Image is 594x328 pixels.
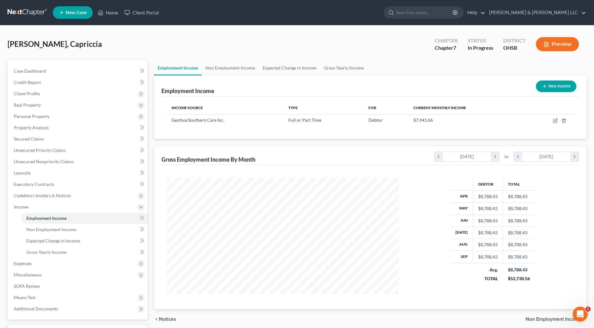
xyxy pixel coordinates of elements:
[14,204,28,209] span: Income
[486,7,586,18] a: [PERSON_NAME] & [PERSON_NAME] LLC
[468,37,493,44] div: Status
[368,105,376,110] span: For
[503,37,526,44] div: District
[478,230,498,236] div: $8,788.43
[14,114,50,119] span: Personal Property
[161,156,255,163] div: Gross Employment Income By Month
[26,249,66,255] span: Gross Yearly Income
[508,275,530,282] div: $52,730.56
[21,247,148,258] a: Gross Yearly Income
[435,37,458,44] div: Chapter
[450,251,473,263] th: Sep
[161,87,214,95] div: Employment Income
[14,102,41,108] span: Real Property
[21,213,148,224] a: Employment Income
[491,152,499,161] i: chevron_right
[450,227,473,239] th: [DATE]
[570,152,579,161] i: chevron_right
[508,267,530,273] div: $8,788.43
[536,37,579,51] button: Preview
[14,181,54,187] span: Executory Contracts
[586,307,591,312] span: 1
[26,238,80,243] span: Expected Change in Income
[9,167,148,179] a: Lawsuits
[95,7,121,18] a: Home
[503,178,535,190] th: Total
[14,306,58,311] span: Additional Documents
[478,205,498,212] div: $8,788.43
[522,152,570,161] div: [DATE]
[478,275,498,282] div: TOTAL
[413,105,466,110] span: Current Monthly Income
[202,60,259,75] a: Non Employment Income
[573,307,588,322] iframe: Intercom live chat
[14,295,35,300] span: Means Test
[478,218,498,224] div: $8,788.43
[320,60,368,75] a: Gross Yearly Income
[504,153,509,160] span: to
[503,214,535,226] td: $8,788.43
[503,239,535,251] td: $8,788.43
[443,152,491,161] div: [DATE]
[473,178,503,190] th: Debtor
[435,44,458,52] div: Chapter
[172,105,203,110] span: Income Source
[14,91,40,96] span: Client Profile
[526,317,581,322] span: Non Employment Income
[14,170,31,175] span: Lawsuits
[368,117,383,123] span: Debtor
[450,203,473,214] th: May
[453,45,456,51] span: 7
[9,145,148,156] a: Unsecured Priority Claims
[503,44,526,52] div: OHSB
[14,80,41,85] span: Credit Report
[8,39,102,48] span: [PERSON_NAME], Capriccia
[259,60,320,75] a: Expected Change in Income
[413,117,433,123] span: $7,941.66
[14,68,46,74] span: Case Dashboard
[468,44,493,52] div: In Progress
[154,317,176,322] button: chevron_left Notices
[26,215,67,221] span: Employment Income
[9,179,148,190] a: Executory Contracts
[14,159,74,164] span: Unsecured Nonpriority Claims
[514,152,522,161] i: chevron_left
[464,7,485,18] a: Help
[478,193,498,200] div: $8,788.43
[14,147,66,153] span: Unsecured Priority Claims
[121,7,162,18] a: Client Portal
[478,267,498,273] div: Avg.
[14,261,32,266] span: Expenses
[9,65,148,77] a: Case Dashboard
[14,283,40,289] span: SOFA Review
[9,122,148,133] a: Property Analysis
[536,81,576,92] button: New Income
[14,136,44,142] span: Secured Claims
[434,152,443,161] i: chevron_left
[172,117,224,123] span: Gentiva/Southern Care Inc.
[450,239,473,251] th: Aug
[450,191,473,203] th: Apr
[14,272,42,277] span: Miscellaneous
[503,227,535,239] td: $8,788.43
[21,235,148,247] a: Expected Change in Income
[288,105,298,110] span: Type
[478,242,498,248] div: $8,788.43
[9,281,148,292] a: SOFA Review
[503,251,535,263] td: $8,788.43
[26,227,76,232] span: Non Employment Income
[66,10,87,15] span: New Case
[21,224,148,235] a: Non Employment Income
[9,133,148,145] a: Secured Claims
[154,317,159,322] i: chevron_left
[526,317,586,322] button: Non Employment Income chevron_right
[14,125,49,130] span: Property Analysis
[478,254,498,260] div: $8,788.43
[503,203,535,214] td: $8,788.43
[154,60,202,75] a: Employment Income
[503,191,535,203] td: $8,788.43
[14,193,71,198] span: Codebtors Insiders & Notices
[9,156,148,167] a: Unsecured Nonpriority Claims
[396,7,454,18] input: Search by name...
[9,77,148,88] a: Credit Report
